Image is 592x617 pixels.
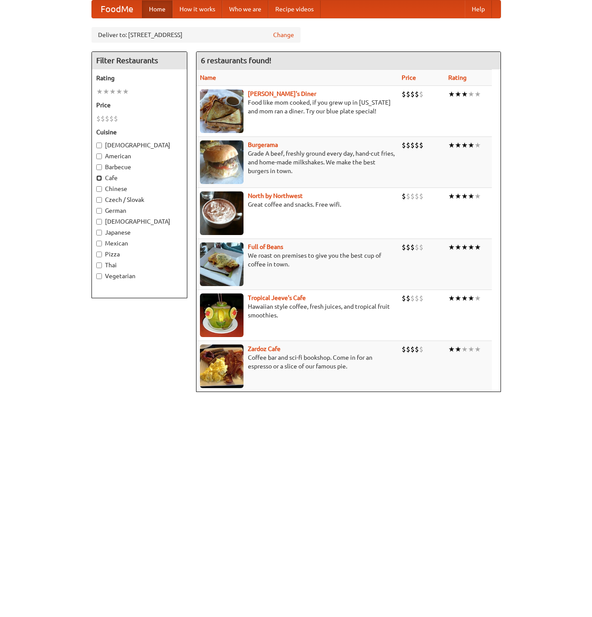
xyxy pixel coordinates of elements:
[448,89,455,99] li: ★
[461,293,468,303] li: ★
[406,191,410,201] li: $
[455,242,461,252] li: ★
[468,242,474,252] li: ★
[96,174,183,182] label: Cafe
[419,293,423,303] li: $
[474,344,481,354] li: ★
[406,293,410,303] li: $
[415,242,419,252] li: $
[96,141,183,150] label: [DEMOGRAPHIC_DATA]
[173,0,222,18] a: How it works
[410,344,415,354] li: $
[201,56,271,65] ng-pluralize: 6 restaurants found!
[96,228,183,237] label: Japanese
[96,219,102,225] input: [DEMOGRAPHIC_DATA]
[474,140,481,150] li: ★
[91,27,301,43] div: Deliver to: [STREET_ADDRESS]
[96,272,183,280] label: Vegetarian
[402,74,416,81] a: Price
[474,293,481,303] li: ★
[96,74,183,82] h5: Rating
[474,242,481,252] li: ★
[468,191,474,201] li: ★
[96,128,183,136] h5: Cuisine
[461,89,468,99] li: ★
[461,140,468,150] li: ★
[96,164,102,170] input: Barbecue
[248,192,303,199] a: North by Northwest
[419,89,423,99] li: $
[96,261,183,269] label: Thai
[96,175,102,181] input: Cafe
[96,262,102,268] input: Thai
[448,140,455,150] li: ★
[114,114,118,123] li: $
[410,140,415,150] li: $
[410,293,415,303] li: $
[248,345,281,352] b: Zardoz Cafe
[419,140,423,150] li: $
[410,89,415,99] li: $
[200,191,244,235] img: north.jpg
[96,195,183,204] label: Czech / Slovak
[415,89,419,99] li: $
[96,197,102,203] input: Czech / Slovak
[468,293,474,303] li: ★
[96,87,103,96] li: ★
[96,114,101,123] li: $
[419,344,423,354] li: $
[96,273,102,279] input: Vegetarian
[200,344,244,388] img: zardoz.jpg
[92,0,142,18] a: FoodMe
[222,0,268,18] a: Who we are
[200,200,395,209] p: Great coffee and snacks. Free wifi.
[200,140,244,184] img: burgerama.jpg
[200,149,395,175] p: Grade A beef, freshly ground every day, hand-cut fries, and home-made milkshakes. We make the bes...
[273,31,294,39] a: Change
[468,344,474,354] li: ★
[455,89,461,99] li: ★
[448,74,467,81] a: Rating
[461,344,468,354] li: ★
[415,140,419,150] li: $
[461,191,468,201] li: ★
[248,141,278,148] a: Burgerama
[200,293,244,337] img: jeeves.jpg
[101,114,105,123] li: $
[248,243,283,250] a: Full of Beans
[200,353,395,371] p: Coffee bar and sci-fi bookshop. Come in for an espresso or a slice of our famous pie.
[455,344,461,354] li: ★
[406,344,410,354] li: $
[96,101,183,109] h5: Price
[96,186,102,192] input: Chinese
[200,98,395,116] p: Food like mom cooked, if you grew up in [US_STATE] and mom ran a diner. Try our blue plate special!
[415,344,419,354] li: $
[200,242,244,286] img: beans.jpg
[448,293,455,303] li: ★
[402,293,406,303] li: $
[122,87,129,96] li: ★
[142,0,173,18] a: Home
[448,191,455,201] li: ★
[402,191,406,201] li: $
[248,294,306,301] a: Tropical Jeeve's Cafe
[410,242,415,252] li: $
[109,114,114,123] li: $
[419,191,423,201] li: $
[200,302,395,320] p: Hawaiian style coffee, fresh juices, and tropical fruit smoothies.
[96,206,183,215] label: German
[268,0,321,18] a: Recipe videos
[96,252,102,257] input: Pizza
[474,191,481,201] li: ★
[96,208,102,214] input: German
[448,242,455,252] li: ★
[468,89,474,99] li: ★
[96,230,102,235] input: Japanese
[116,87,122,96] li: ★
[200,251,395,269] p: We roast on premises to give you the best cup of coffee in town.
[96,241,102,246] input: Mexican
[96,250,183,259] label: Pizza
[474,89,481,99] li: ★
[200,89,244,133] img: sallys.jpg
